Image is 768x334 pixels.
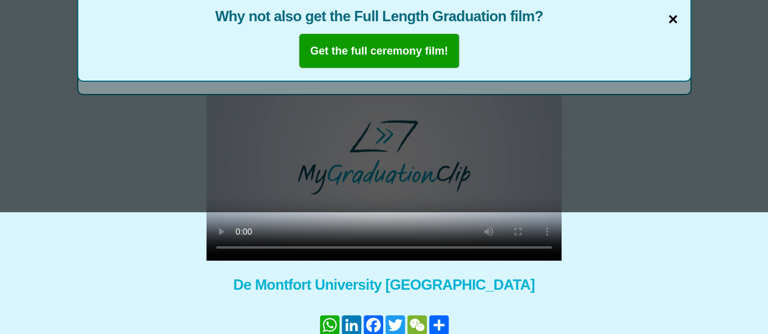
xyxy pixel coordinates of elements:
button: Get the full ceremony film! [299,33,460,68]
span: × [668,7,678,32]
b: Get the full ceremony film! [310,45,448,57]
span: De Montfort University [GEOGRAPHIC_DATA] [206,275,562,295]
span: Why not also get the Full Length Graduation film? [90,7,678,26]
